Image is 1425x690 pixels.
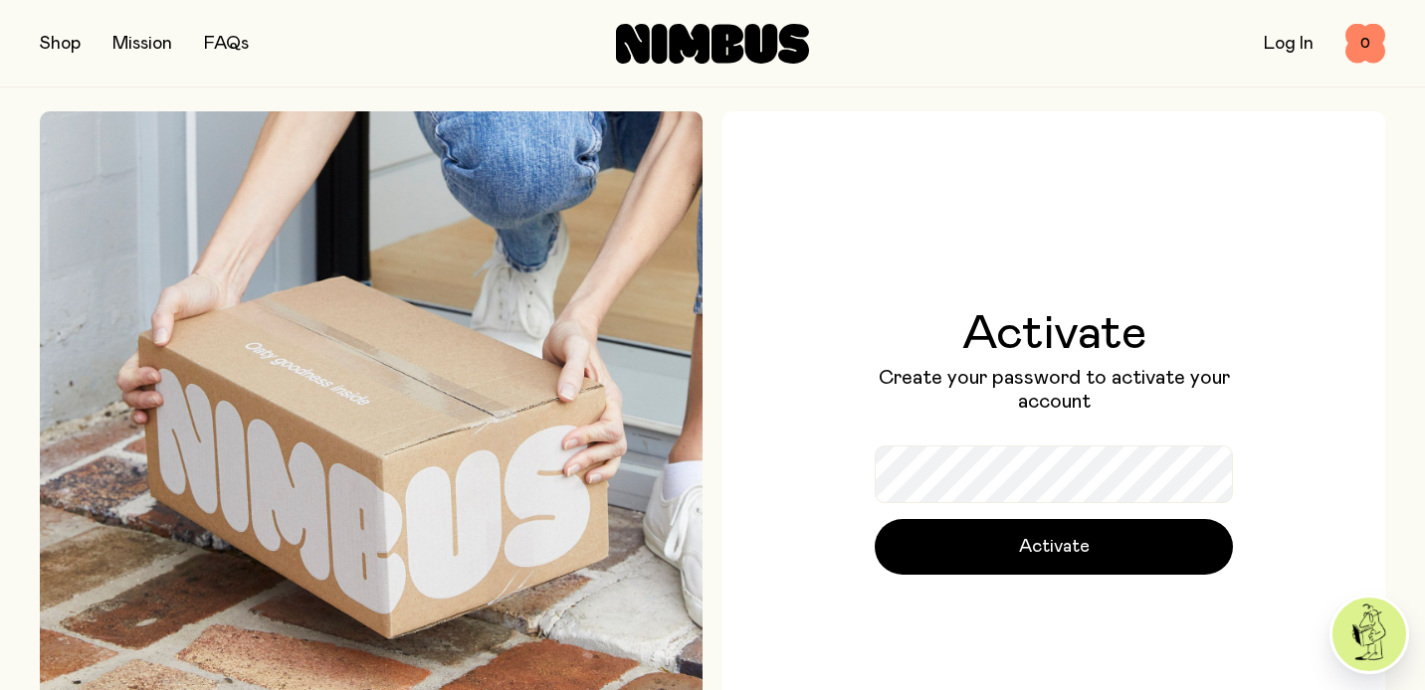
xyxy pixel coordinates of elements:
p: Create your password to activate your account [875,366,1233,414]
span: Activate [1019,533,1090,561]
h1: Activate [875,310,1233,358]
button: Activate [875,519,1233,575]
a: FAQs [204,35,249,53]
a: Mission [112,35,172,53]
a: Log In [1264,35,1314,53]
img: agent [1332,598,1406,671]
button: 0 [1345,24,1385,64]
